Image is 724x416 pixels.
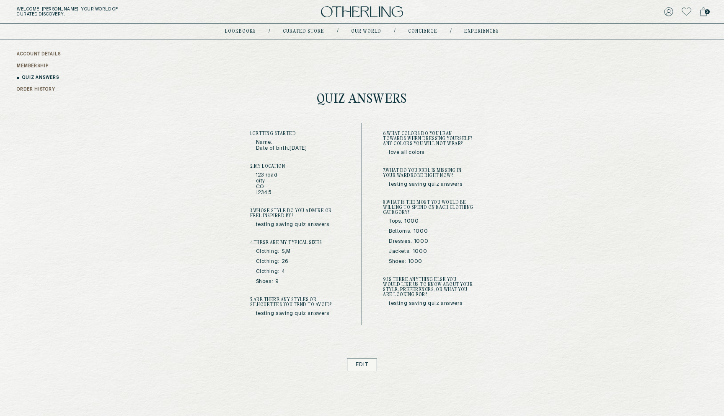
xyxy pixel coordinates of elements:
h1: Quiz Answers [250,93,474,106]
span: 4 [282,269,286,274]
p: Tops : [389,218,403,224]
p: Bottoms : [389,229,412,234]
p: testing saving quiz answers [256,311,341,317]
p: 1000 [414,229,428,234]
p: 1000 [413,249,427,255]
p: Clothing : [256,269,286,275]
a: 2 [700,6,707,18]
p: Shoes : [389,259,406,265]
p: Dresses : [389,239,412,244]
a: Curated store [283,29,324,34]
a: ORDER HISTORY [17,86,55,93]
h5: 6 . What colors do you lean towards when dressing yourself? Any colors you will not wear? [383,131,474,146]
p: 123 road [256,172,341,178]
img: logo [321,6,403,18]
span: 26 [282,259,288,264]
p: testing saving quiz answers [389,182,474,187]
h5: 1 . Getting Started [250,131,341,136]
div: / [450,28,452,35]
p: 12345 [256,190,341,196]
p: 1000 [405,218,419,224]
h5: 9 . Is there anything else you would like us to know about your style, preferences, or what you a... [383,277,474,297]
p: 1000 [409,259,422,265]
p: city [256,178,341,184]
a: Our world [351,29,381,34]
h5: 3 . Whose style do you admire or feel inspired by? [250,208,341,218]
p: Shoes : [256,279,279,285]
h5: 2 . My Location [250,164,341,169]
h5: Welcome, [PERSON_NAME] . Your world of curated discovery. [17,7,224,17]
p: Date of birth: [DATE] [256,146,341,151]
p: testing saving quiz answers [256,222,341,228]
p: Clothing : [256,249,291,255]
p: CO [256,184,341,190]
a: QUIZ ANSWERS [22,75,59,81]
p: Name: [256,140,341,146]
a: experiences [464,29,499,34]
span: S , M [282,249,291,254]
p: love all colors [389,150,474,156]
h5: 7 . What do you feel is missing in your wardrobe right now? [383,168,474,178]
p: 1000 [414,239,428,244]
div: / [269,28,270,35]
div: / [394,28,396,35]
p: testing saving quiz answers [389,301,474,307]
h5: 4 . These are my typical sizes [250,240,341,245]
a: MEMBERSHIP [17,63,49,69]
div: / [337,28,339,35]
a: Edit [347,359,378,371]
a: ACCOUNT DETAILS [17,51,61,57]
span: 9 [275,279,279,284]
p: Jackets : [389,249,411,255]
a: lookbooks [225,29,256,34]
p: Clothing : [256,259,289,265]
a: concierge [408,29,437,34]
h5: 5 . Are there any styles or silhouettes you tend to avoid? [250,297,341,307]
h5: 8 . What is the most you would be willing to spend on each clothing category? [383,200,474,215]
span: 2 [705,9,710,14]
